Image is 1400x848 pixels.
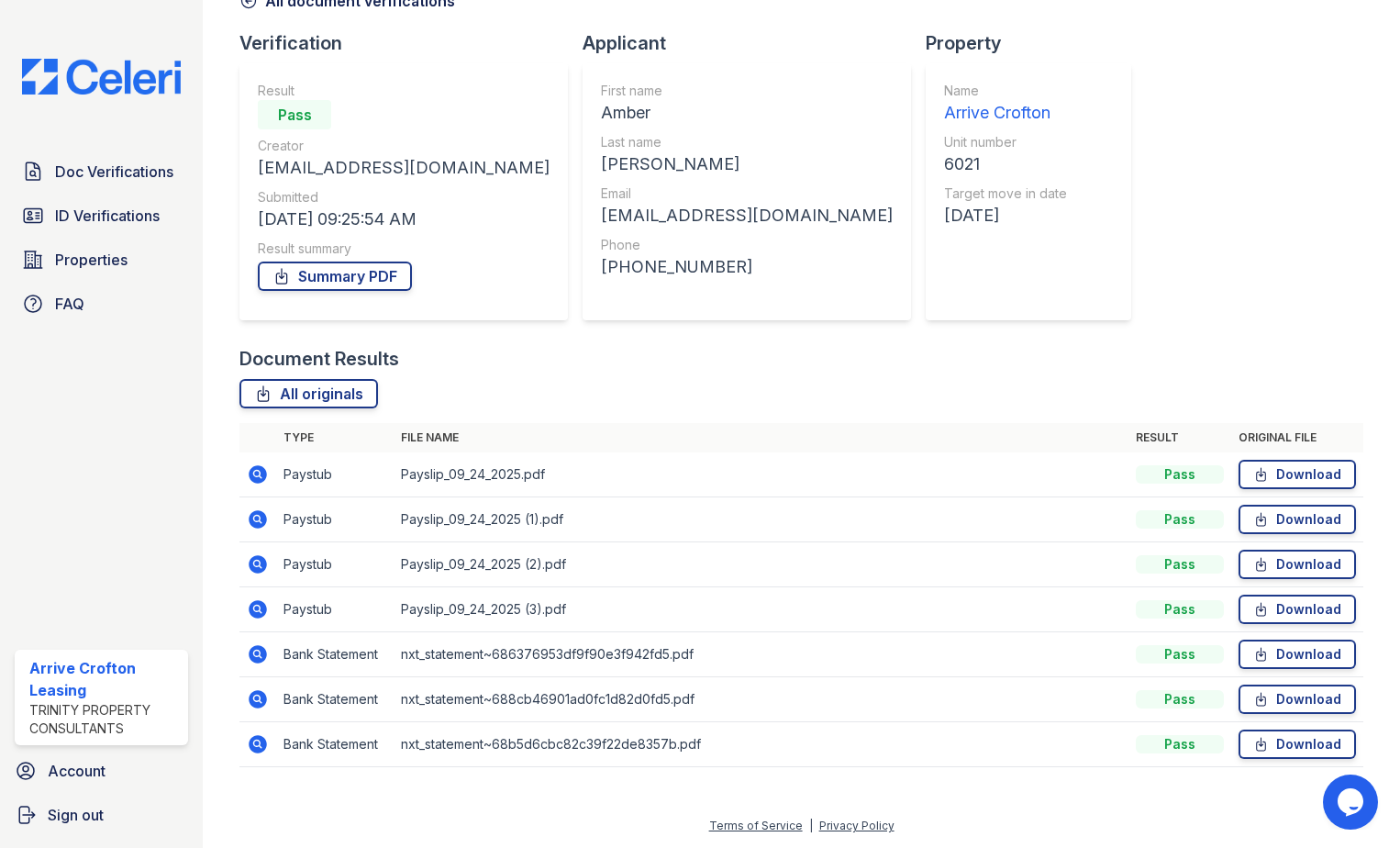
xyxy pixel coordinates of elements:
span: Sign out [48,804,104,826]
div: Creator [258,137,550,155]
a: ID Verifications [15,197,188,234]
a: Account [7,753,195,789]
div: Target move in date [944,184,1067,203]
img: CE_Logo_Blue-a8612792a0a2168367f1c8372b55b34899dd931a85d93a1a3d3e32e68fde9ad4.png [7,59,195,95]
div: [PHONE_NUMBER] [601,254,893,280]
div: Pass [1136,555,1224,574]
a: Sign out [7,797,195,833]
div: Trinity Property Consultants [29,701,181,738]
div: 6021 [944,151,1067,177]
td: Payslip_09_24_2025 (2).pdf [394,542,1128,587]
a: Download [1239,595,1356,624]
div: Result summary [258,240,550,258]
td: Paystub [276,542,394,587]
div: Amber [601,100,893,126]
a: Download [1239,730,1356,759]
div: Arrive Crofton [944,100,1067,126]
a: Name Arrive Crofton [944,82,1067,126]
div: Submitted [258,188,550,206]
iframe: chat widget [1323,775,1382,830]
a: Download [1239,505,1356,534]
a: Privacy Policy [819,819,894,832]
div: Pass [1136,645,1224,664]
td: nxt_statement~688cb46901ad0fc1d82d0fd5.pdf [394,677,1128,722]
a: Doc Verifications [15,153,188,190]
div: Pass [1136,735,1224,753]
div: Document Results [239,346,399,372]
span: Account [48,760,106,782]
td: nxt_statement~686376953df9f90e3f942fd5.pdf [394,632,1128,677]
td: Bank Statement [276,632,394,677]
div: Last name [601,133,893,151]
td: Payslip_09_24_2025 (3).pdf [394,587,1128,632]
th: Type [276,423,394,452]
div: Pass [1136,510,1224,529]
a: Download [1239,685,1356,714]
a: All originals [239,379,378,408]
div: [EMAIL_ADDRESS][DOMAIN_NAME] [601,203,893,229]
div: Result [258,82,550,100]
span: FAQ [55,293,84,315]
div: [EMAIL_ADDRESS][DOMAIN_NAME] [258,155,550,181]
a: Download [1239,550,1356,579]
div: Verification [239,30,583,56]
div: First name [601,82,893,100]
td: Payslip_09_24_2025.pdf [394,452,1128,497]
th: File name [394,423,1128,452]
td: Paystub [276,587,394,632]
span: ID Verifications [55,205,160,227]
a: Download [1239,460,1356,489]
div: Pass [1136,600,1224,619]
a: Terms of Service [709,819,803,832]
td: Paystub [276,497,394,542]
td: Bank Statement [276,677,394,722]
div: [DATE] [944,203,1067,229]
div: Pass [1136,465,1224,484]
div: Email [601,184,893,203]
a: FAQ [15,285,188,322]
td: Paystub [276,452,394,497]
td: Payslip_09_24_2025 (1).pdf [394,497,1128,542]
div: Name [944,82,1067,100]
a: Summary PDF [258,262,412,291]
div: Pass [258,100,331,129]
div: Unit number [944,133,1067,151]
div: Phone [601,236,893,254]
div: Arrive Crofton Leasing [29,657,181,701]
th: Original file [1231,423,1363,452]
td: Bank Statement [276,722,394,767]
div: Pass [1136,690,1224,709]
th: Result [1128,423,1231,452]
div: | [809,819,813,832]
span: Properties [55,249,128,271]
a: Properties [15,241,188,278]
div: [PERSON_NAME] [601,151,893,177]
div: Applicant [583,30,926,56]
div: Property [926,30,1146,56]
div: [DATE] 09:25:54 AM [258,206,550,232]
a: Download [1239,640,1356,669]
td: nxt_statement~68b5d6cbc82c39f22de8357b.pdf [394,722,1128,767]
span: Doc Verifications [55,161,173,183]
